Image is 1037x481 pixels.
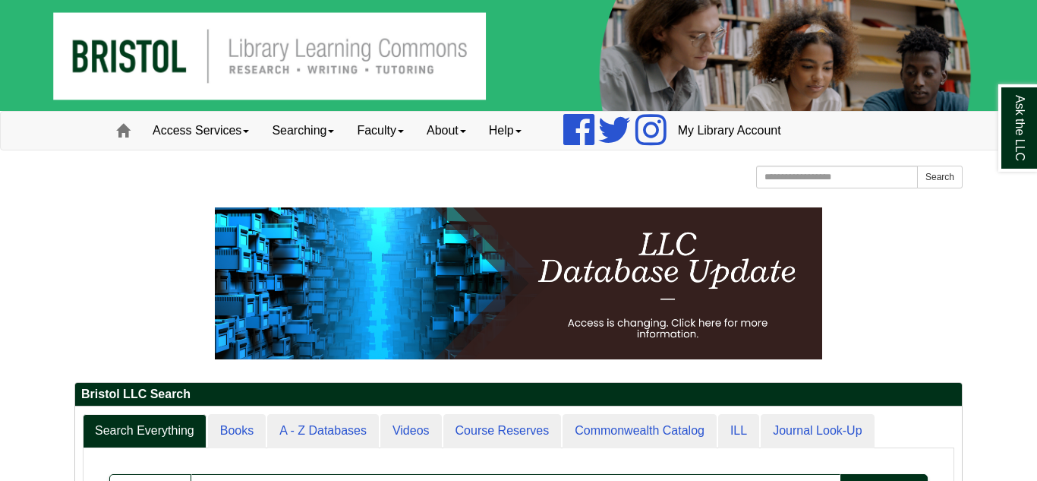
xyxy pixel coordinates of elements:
a: Access Services [141,112,260,150]
a: About [415,112,478,150]
a: Search Everything [83,414,206,448]
a: Searching [260,112,345,150]
a: Videos [380,414,442,448]
img: HTML tutorial [215,207,822,359]
a: Help [478,112,533,150]
a: ILL [718,414,759,448]
a: Course Reserves [443,414,562,448]
a: Faculty [345,112,415,150]
h2: Bristol LLC Search [75,383,962,407]
a: My Library Account [667,112,793,150]
button: Search [917,166,963,188]
a: A - Z Databases [267,414,379,448]
a: Commonwealth Catalog [563,414,717,448]
a: Books [208,414,266,448]
a: Journal Look-Up [761,414,874,448]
